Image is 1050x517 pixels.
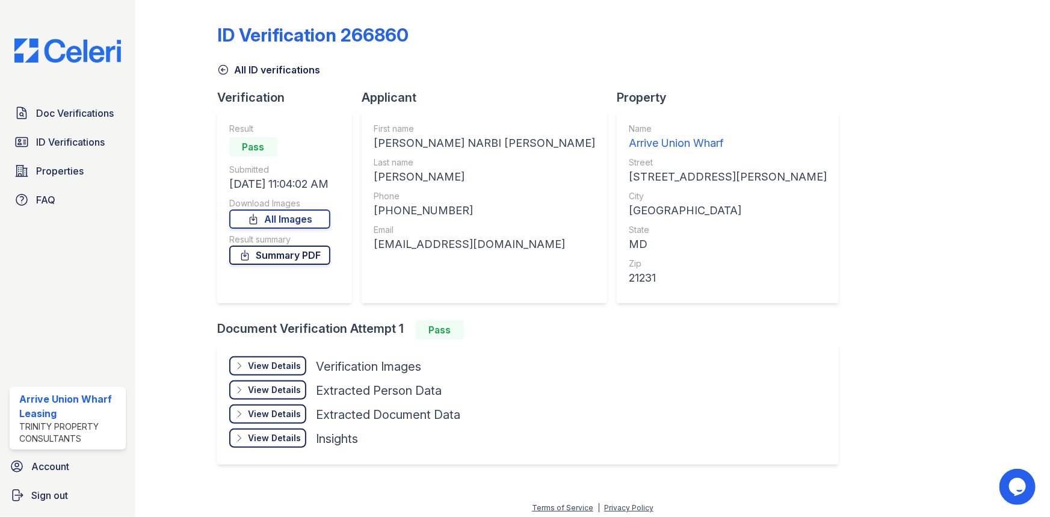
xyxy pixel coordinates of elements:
div: [STREET_ADDRESS][PERSON_NAME] [629,169,827,185]
div: Verification Images [316,358,421,375]
div: Last name [374,156,595,169]
div: View Details [248,360,301,372]
div: Pass [416,320,464,339]
img: CE_Logo_Blue-a8612792a0a2168367f1c8372b55b34899dd931a85d93a1a3d3e32e68fde9ad4.png [5,39,131,63]
div: Extracted Person Data [316,382,442,399]
div: Email [374,224,595,236]
div: Insights [316,430,358,447]
div: [PERSON_NAME] NARBI [PERSON_NAME] [374,135,595,152]
span: ID Verifications [36,135,105,149]
span: Account [31,459,69,474]
div: Property [617,89,848,106]
a: FAQ [10,188,126,212]
div: Verification [217,89,362,106]
div: View Details [248,408,301,420]
div: Submitted [229,164,330,176]
a: All Images [229,209,330,229]
div: | [598,503,600,512]
div: First name [374,123,595,135]
div: Zip [629,258,827,270]
div: State [629,224,827,236]
a: Summary PDF [229,246,330,265]
div: Applicant [362,89,617,106]
a: Account [5,454,131,478]
a: All ID verifications [217,63,320,77]
span: FAQ [36,193,55,207]
div: [EMAIL_ADDRESS][DOMAIN_NAME] [374,236,595,253]
div: Extracted Document Data [316,406,460,423]
span: Doc Verifications [36,106,114,120]
div: View Details [248,384,301,396]
span: Properties [36,164,84,178]
a: Doc Verifications [10,101,126,125]
div: Arrive Union Wharf [629,135,827,152]
div: Result summary [229,234,330,246]
div: ID Verification 266860 [217,24,409,46]
div: Document Verification Attempt 1 [217,320,848,339]
iframe: chat widget [999,469,1038,505]
div: Trinity Property Consultants [19,421,121,445]
div: Name [629,123,827,135]
a: Properties [10,159,126,183]
div: Street [629,156,827,169]
div: 21231 [629,270,827,286]
a: Privacy Policy [604,503,653,512]
a: Name Arrive Union Wharf [629,123,827,152]
div: [PERSON_NAME] [374,169,595,185]
div: Result [229,123,330,135]
div: Download Images [229,197,330,209]
a: Sign out [5,483,131,507]
a: Terms of Service [532,503,593,512]
div: MD [629,236,827,253]
div: City [629,190,827,202]
span: Sign out [31,488,68,503]
div: Phone [374,190,595,202]
div: [PHONE_NUMBER] [374,202,595,219]
div: [GEOGRAPHIC_DATA] [629,202,827,219]
div: Pass [229,137,277,156]
div: Arrive Union Wharf Leasing [19,392,121,421]
div: [DATE] 11:04:02 AM [229,176,330,193]
a: ID Verifications [10,130,126,154]
div: View Details [248,432,301,444]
